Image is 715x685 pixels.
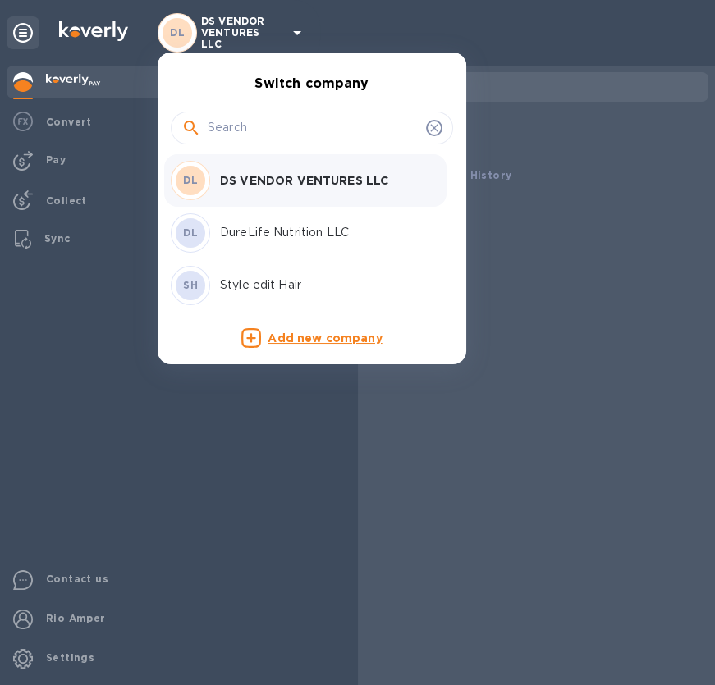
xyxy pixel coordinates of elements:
p: DS VENDOR VENTURES LLC [220,172,427,189]
b: DL [183,226,198,239]
p: DureLife Nutrition LLC [220,224,427,241]
b: DL [183,174,198,186]
p: Style edit Hair [220,276,427,294]
p: Add new company [268,330,382,348]
b: SH [183,279,198,291]
input: Search [208,116,419,140]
